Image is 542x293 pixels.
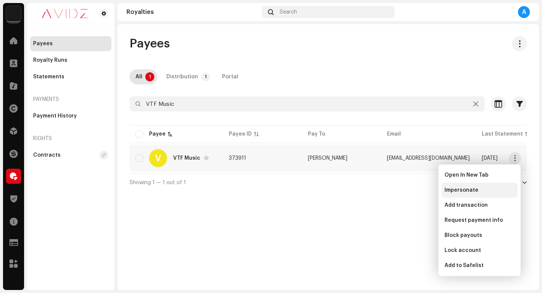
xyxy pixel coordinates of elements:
[280,9,297,15] span: Search
[33,113,77,119] div: Payment History
[33,74,64,80] div: Statements
[30,90,111,108] re-a-nav-header: Payments
[229,130,252,138] div: Payee ID
[33,41,53,47] div: Payees
[445,217,503,223] span: Request payment info
[445,172,489,178] span: Open In New Tab
[145,72,154,81] p-badge: 1
[445,247,481,253] span: Lock account
[387,156,470,161] span: vikashtelefilms@gmail.com
[445,187,478,193] span: Impersonate
[149,130,166,138] div: Payee
[518,6,530,18] div: A
[222,69,238,84] div: Portal
[201,72,210,81] p-badge: 1
[30,53,111,68] re-m-nav-item: Royalty Runs
[229,156,246,161] span: 373911
[126,9,259,15] div: Royalties
[30,130,111,148] re-a-nav-header: Rights
[482,130,523,138] div: Last Statement
[30,36,111,51] re-m-nav-item: Payees
[30,108,111,124] re-m-nav-item: Payment History
[173,156,200,161] div: VTF Music
[129,180,186,185] span: Showing 1 — 1 out of 1
[129,36,170,51] span: Payees
[445,202,488,208] span: Add transaction
[308,156,347,161] span: Vikash Kumar
[135,69,142,84] div: All
[149,149,167,167] div: V
[445,262,484,269] span: Add to Safelist
[33,152,61,158] div: Contracts
[6,6,21,21] img: 10d72f0b-d06a-424f-aeaa-9c9f537e57b6
[482,156,498,161] span: Jun 2025
[445,232,482,238] span: Block payouts
[30,148,111,163] re-m-nav-item: Contracts
[30,69,111,84] re-m-nav-item: Statements
[129,96,485,111] input: Search
[166,69,198,84] div: Distribution
[33,57,67,63] div: Royalty Runs
[33,9,96,18] img: 0c631eef-60b6-411a-a233-6856366a70de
